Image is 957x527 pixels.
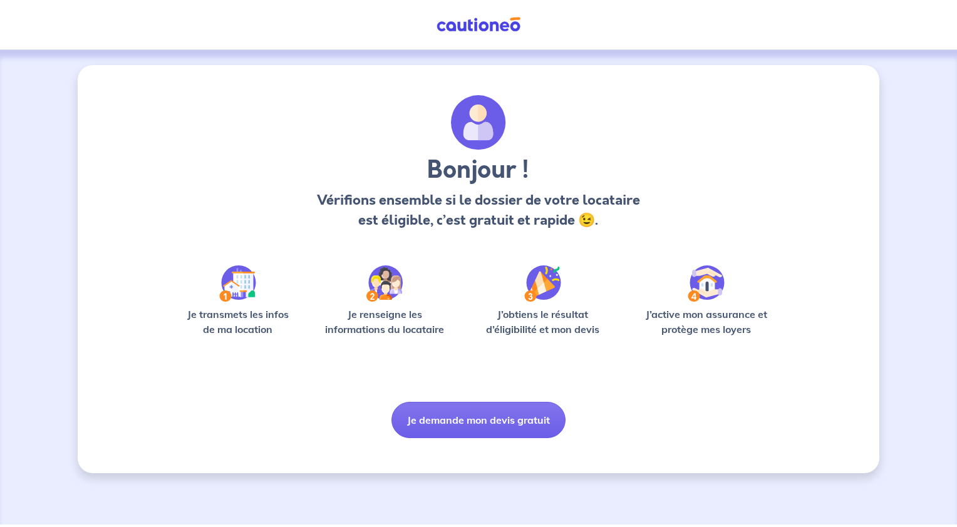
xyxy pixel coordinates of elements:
p: Je transmets les infos de ma location [178,307,297,337]
p: Je renseigne les informations du locataire [318,307,452,337]
img: /static/bfff1cf634d835d9112899e6a3df1a5d/Step-4.svg [688,265,725,302]
img: /static/90a569abe86eec82015bcaae536bd8e6/Step-1.svg [219,265,256,302]
button: Je demande mon devis gratuit [391,402,566,438]
p: J’obtiens le résultat d’éligibilité et mon devis [472,307,614,337]
p: J’active mon assurance et protège mes loyers [633,307,779,337]
img: /static/c0a346edaed446bb123850d2d04ad552/Step-2.svg [366,265,403,302]
img: archivate [451,95,506,150]
h3: Bonjour ! [313,155,643,185]
img: Cautioneo [432,17,525,33]
img: /static/f3e743aab9439237c3e2196e4328bba9/Step-3.svg [524,265,561,302]
p: Vérifions ensemble si le dossier de votre locataire est éligible, c’est gratuit et rapide 😉. [313,190,643,230]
